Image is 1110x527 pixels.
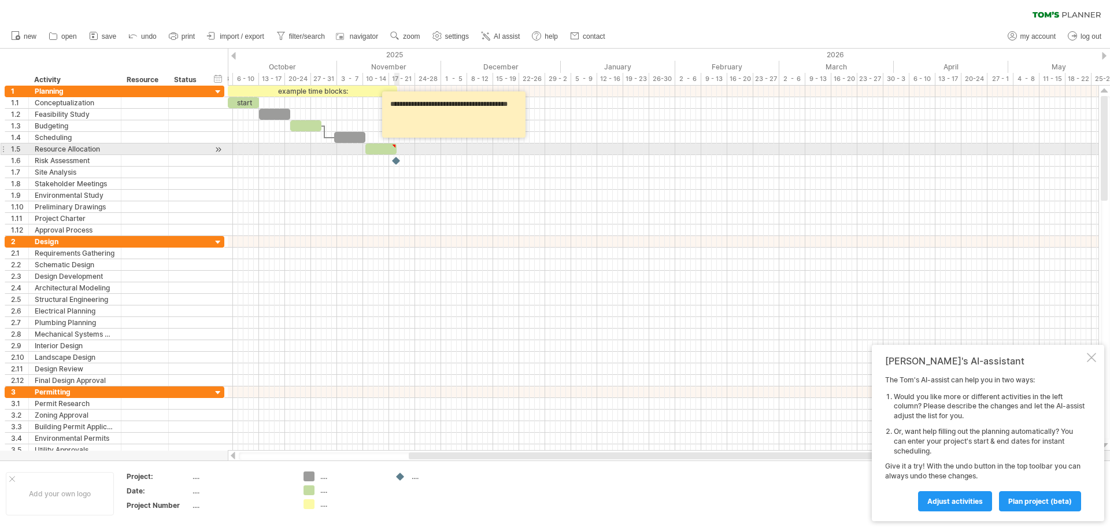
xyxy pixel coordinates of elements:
[334,29,382,44] a: navigator
[174,74,199,86] div: Status
[102,32,116,40] span: save
[320,485,383,495] div: ....
[11,352,28,363] div: 2.10
[61,32,77,40] span: open
[6,472,114,515] div: Add your own logo
[430,29,472,44] a: settings
[441,61,561,73] div: December 2025
[8,29,40,44] a: new
[412,471,475,481] div: ....
[35,340,115,351] div: Interior Design
[11,248,28,259] div: 2.1
[285,73,311,85] div: 20-24
[11,444,28,455] div: 3.5
[11,410,28,421] div: 3.2
[35,190,115,201] div: Environmental Study
[363,73,389,85] div: 10 - 14
[935,73,961,85] div: 13 - 17
[387,29,423,44] a: zoom
[24,32,36,40] span: new
[675,61,779,73] div: February 2026
[649,73,675,85] div: 26-30
[320,471,383,481] div: ....
[11,259,28,270] div: 2.2
[623,73,649,85] div: 19 - 23
[11,201,28,212] div: 1.10
[567,29,609,44] a: contact
[493,73,519,85] div: 15 - 19
[35,224,115,235] div: Approval Process
[529,29,561,44] a: help
[35,282,115,293] div: Architectural Modeling
[35,271,115,282] div: Design Development
[35,410,115,421] div: Zoning Approval
[11,282,28,293] div: 2.4
[545,32,558,40] span: help
[987,73,1013,85] div: 27 - 1
[753,73,779,85] div: 23 - 27
[35,155,115,166] div: Risk Assessment
[727,73,753,85] div: 16 - 20
[1008,497,1072,506] span: plan project (beta)
[11,132,28,143] div: 1.4
[1081,32,1101,40] span: log out
[561,61,675,73] div: January 2026
[11,155,28,166] div: 1.6
[909,73,935,85] div: 6 - 10
[35,259,115,270] div: Schematic Design
[11,421,28,432] div: 3.3
[11,190,28,201] div: 1.9
[182,32,195,40] span: print
[193,486,290,496] div: ....
[831,73,857,85] div: 16 - 20
[35,97,115,108] div: Conceptualization
[193,500,290,510] div: ....
[885,375,1085,511] div: The Tom's AI-assist can help you in two ways: Give it a try! With the undo button in the top tool...
[894,427,1085,456] li: Or, want help filling out the planning automatically? You can enter your project's start & end da...
[1020,32,1056,40] span: my account
[337,61,441,73] div: November 2025
[35,305,115,316] div: Electrical Planning
[35,398,115,409] div: Permit Research
[445,32,469,40] span: settings
[11,375,28,386] div: 2.12
[11,143,28,154] div: 1.5
[415,73,441,85] div: 24-28
[350,32,378,40] span: navigator
[320,499,383,509] div: ....
[35,213,115,224] div: Project Charter
[571,73,597,85] div: 5 - 9
[467,73,493,85] div: 8 - 12
[894,61,1008,73] div: April 2026
[11,86,28,97] div: 1
[35,236,115,247] div: Design
[478,29,523,44] a: AI assist
[35,386,115,397] div: Permitting
[11,213,28,224] div: 1.11
[46,29,80,44] a: open
[204,29,268,44] a: import / export
[389,73,415,85] div: 17 - 21
[11,329,28,340] div: 2.8
[35,86,115,97] div: Planning
[1039,73,1065,85] div: 11 - 15
[11,433,28,444] div: 3.4
[35,363,115,374] div: Design Review
[35,201,115,212] div: Preliminary Drawings
[228,97,259,108] div: start
[11,236,28,247] div: 2
[519,73,545,85] div: 22-26
[11,305,28,316] div: 2.6
[1005,29,1059,44] a: my account
[11,294,28,305] div: 2.5
[35,317,115,328] div: Plumbing Planning
[35,444,115,455] div: Utility Approvals
[545,73,571,85] div: 29 - 2
[35,421,115,432] div: Building Permit Application
[217,61,337,73] div: October 2025
[35,375,115,386] div: Final Design Approval
[918,491,992,511] a: Adjust activities
[11,340,28,351] div: 2.9
[35,109,115,120] div: Feasibility Study
[220,32,264,40] span: import / export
